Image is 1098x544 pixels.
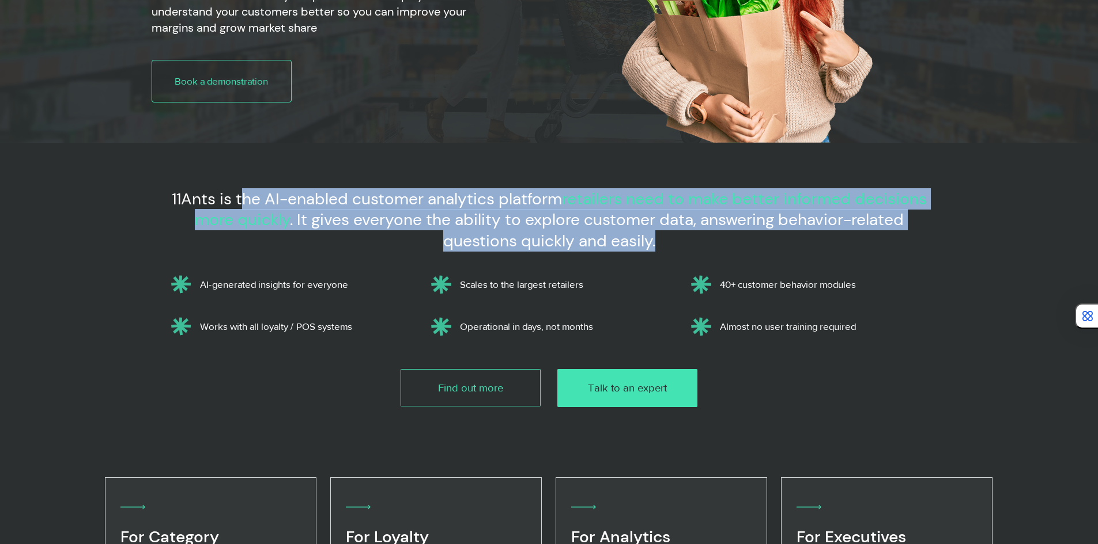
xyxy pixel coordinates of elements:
span: Book a demonstration [175,74,268,88]
span: . It gives everyone the ability to explore customer data, answering behavior-related questions qu... [290,209,904,251]
a: Book a demonstration [152,60,292,102]
p: Scales to the largest retailers [460,279,670,290]
span: Talk to an expert [588,381,667,395]
p: 40+ customer behavior modules [720,279,930,290]
p: Works with all loyalty / POS systems [200,321,410,332]
span: retailers need to make better informed decisions more quickly [195,188,927,230]
span: AI-generated insights for everyone [200,279,348,290]
a: Find out more [401,369,541,407]
a: Talk to an expert [557,369,697,407]
span: 11Ants is the AI-enabled customer analytics platform [172,188,562,210]
p: Almost no user training required [720,321,930,332]
span: Find out more [438,381,503,395]
p: Operational in days, not months [460,321,670,332]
